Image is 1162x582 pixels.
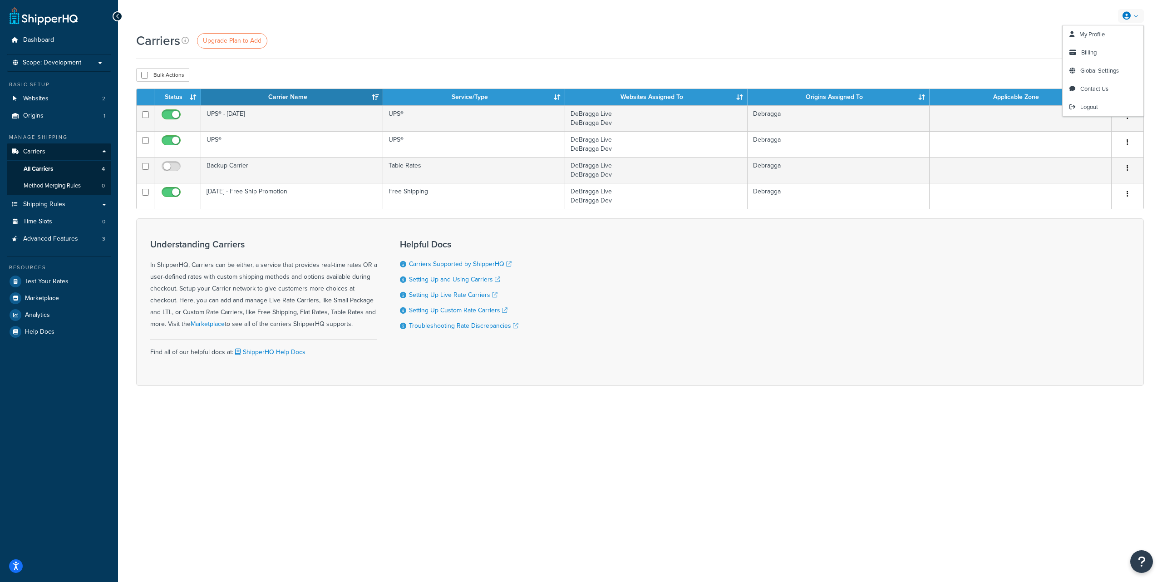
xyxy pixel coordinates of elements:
[201,105,383,131] td: UPS® - [DATE]
[201,157,383,183] td: Backup Carrier
[23,36,54,44] span: Dashboard
[103,112,105,120] span: 1
[150,239,377,330] div: In ShipperHQ, Carriers can be either, a service that provides real-time rates OR a user-defined r...
[23,112,44,120] span: Origins
[25,311,50,319] span: Analytics
[23,235,78,243] span: Advanced Features
[383,183,565,209] td: Free Shipping
[197,33,267,49] a: Upgrade Plan to Add
[748,105,930,131] td: Debragga
[1063,25,1143,44] li: My Profile
[748,157,930,183] td: Debragga
[7,231,111,247] li: Advanced Features
[748,183,930,209] td: Debragga
[7,196,111,213] a: Shipping Rules
[7,32,111,49] a: Dashboard
[565,105,747,131] td: DeBragga Live DeBragga Dev
[565,183,747,209] td: DeBragga Live DeBragga Dev
[7,90,111,107] a: Websites 2
[150,239,377,249] h3: Understanding Carriers
[150,339,377,358] div: Find all of our helpful docs at:
[1081,48,1097,57] span: Billing
[1080,66,1119,75] span: Global Settings
[1063,80,1143,98] a: Contact Us
[7,161,111,178] li: All Carriers
[102,182,105,190] span: 0
[409,290,497,300] a: Setting Up Live Rate Carriers
[23,148,45,156] span: Carriers
[1063,44,1143,62] a: Billing
[565,157,747,183] td: DeBragga Live DeBragga Dev
[7,143,111,160] a: Carriers
[201,131,383,157] td: UPS®
[7,264,111,271] div: Resources
[1079,30,1105,39] span: My Profile
[102,165,105,173] span: 4
[25,278,69,286] span: Test Your Rates
[25,328,54,336] span: Help Docs
[1063,98,1143,116] a: Logout
[102,95,105,103] span: 2
[23,59,81,67] span: Scope: Development
[23,201,65,208] span: Shipping Rules
[565,131,747,157] td: DeBragga Live DeBragga Dev
[233,347,305,357] a: ShipperHQ Help Docs
[7,178,111,194] li: Method Merging Rules
[7,81,111,89] div: Basic Setup
[7,213,111,230] a: Time Slots 0
[7,108,111,124] a: Origins 1
[7,178,111,194] a: Method Merging Rules 0
[25,295,59,302] span: Marketplace
[409,306,507,315] a: Setting Up Custom Rate Carriers
[154,89,201,105] th: Status: activate to sort column ascending
[102,218,105,226] span: 0
[7,90,111,107] li: Websites
[24,182,81,190] span: Method Merging Rules
[203,36,261,45] span: Upgrade Plan to Add
[23,218,52,226] span: Time Slots
[136,68,189,82] button: Bulk Actions
[7,161,111,178] a: All Carriers 4
[565,89,747,105] th: Websites Assigned To: activate to sort column ascending
[400,239,518,249] h3: Helpful Docs
[383,89,565,105] th: Service/Type: activate to sort column ascending
[1130,550,1153,573] button: Open Resource Center
[23,95,49,103] span: Websites
[748,131,930,157] td: Debragga
[383,157,565,183] td: Table Rates
[1080,103,1098,111] span: Logout
[10,7,78,25] a: ShipperHQ Home
[7,290,111,306] a: Marketplace
[102,235,105,243] span: 3
[1080,84,1108,93] span: Contact Us
[7,324,111,340] a: Help Docs
[7,108,111,124] li: Origins
[7,213,111,230] li: Time Slots
[7,231,111,247] a: Advanced Features 3
[7,273,111,290] a: Test Your Rates
[1063,62,1143,80] a: Global Settings
[409,321,518,330] a: Troubleshooting Rate Discrepancies
[201,89,383,105] th: Carrier Name: activate to sort column ascending
[383,105,565,131] td: UPS®
[748,89,930,105] th: Origins Assigned To: activate to sort column ascending
[7,143,111,195] li: Carriers
[409,275,500,284] a: Setting Up and Using Carriers
[930,89,1112,105] th: Applicable Zone: activate to sort column ascending
[24,165,53,173] span: All Carriers
[191,319,225,329] a: Marketplace
[383,131,565,157] td: UPS®
[7,307,111,323] a: Analytics
[409,259,512,269] a: Carriers Supported by ShipperHQ
[136,32,180,49] h1: Carriers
